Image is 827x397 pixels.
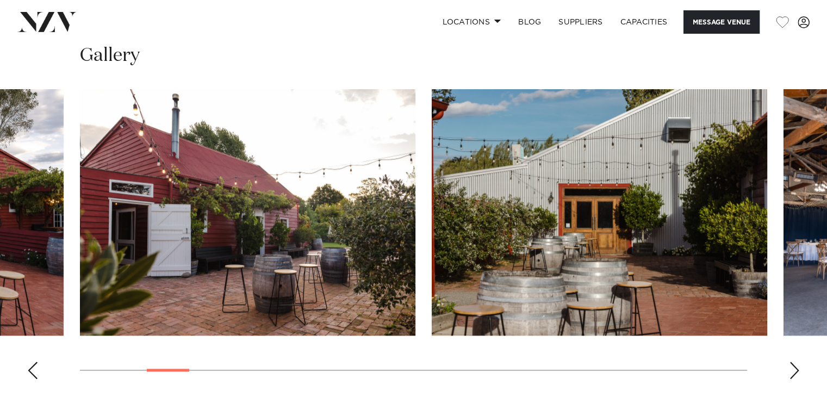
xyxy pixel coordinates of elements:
button: Message Venue [683,10,760,34]
a: Locations [433,10,509,34]
h2: Gallery [80,44,140,68]
a: BLOG [509,10,550,34]
swiper-slide: 5 / 30 [432,89,767,336]
img: nzv-logo.png [17,12,77,32]
a: Capacities [612,10,676,34]
a: SUPPLIERS [550,10,611,34]
swiper-slide: 4 / 30 [80,89,415,336]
